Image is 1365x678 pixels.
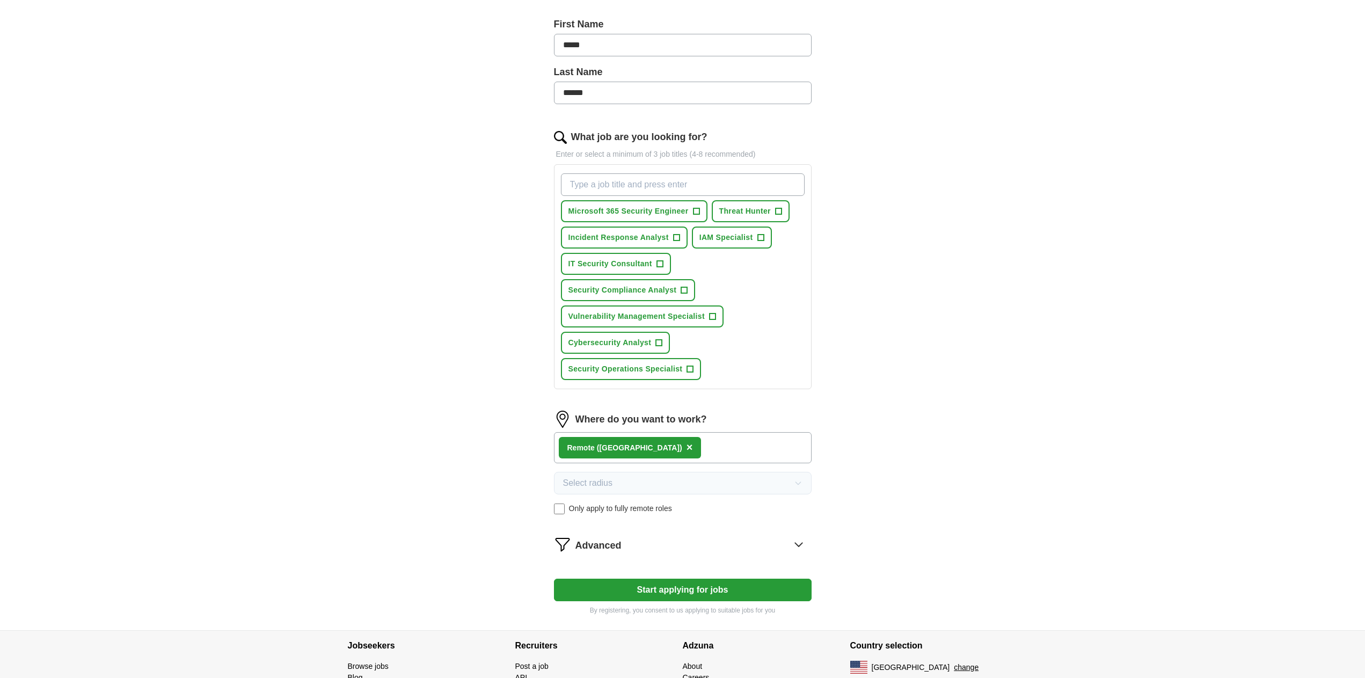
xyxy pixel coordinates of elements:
span: Incident Response Analyst [568,232,669,243]
img: location.png [554,411,571,428]
button: Cybersecurity Analyst [561,332,670,354]
span: Only apply to fully remote roles [569,503,672,514]
button: change [954,662,979,673]
label: What job are you looking for? [571,130,707,144]
button: Incident Response Analyst [561,227,688,249]
button: Select radius [554,472,812,494]
label: Where do you want to work? [575,412,707,427]
p: By registering, you consent to us applying to suitable jobs for you [554,606,812,615]
span: [GEOGRAPHIC_DATA] [872,662,950,673]
span: Threat Hunter [719,206,771,217]
p: Enter or select a minimum of 3 job titles (4-8 recommended) [554,149,812,160]
span: Microsoft 365 Security Engineer [568,206,689,217]
span: Cybersecurity Analyst [568,337,652,348]
button: × [687,440,693,456]
button: IT Security Consultant [561,253,671,275]
h4: Country selection [850,631,1018,661]
button: Microsoft 365 Security Engineer [561,200,707,222]
input: Only apply to fully remote roles [554,504,565,514]
span: Select radius [563,477,613,490]
div: Remote ([GEOGRAPHIC_DATA]) [567,442,682,454]
span: Security Compliance Analyst [568,285,677,296]
span: IAM Specialist [699,232,753,243]
a: Post a job [515,662,549,670]
label: First Name [554,17,812,32]
button: Vulnerability Management Specialist [561,305,724,327]
button: Threat Hunter [712,200,790,222]
span: Vulnerability Management Specialist [568,311,705,322]
span: Security Operations Specialist [568,363,683,375]
button: Security Operations Specialist [561,358,702,380]
input: Type a job title and press enter [561,173,805,196]
label: Last Name [554,65,812,79]
span: IT Security Consultant [568,258,652,269]
span: × [687,441,693,453]
button: IAM Specialist [692,227,772,249]
button: Start applying for jobs [554,579,812,601]
img: search.png [554,131,567,144]
a: About [683,662,703,670]
a: Browse jobs [348,662,389,670]
span: Advanced [575,538,622,553]
button: Security Compliance Analyst [561,279,696,301]
img: US flag [850,661,867,674]
img: filter [554,536,571,553]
